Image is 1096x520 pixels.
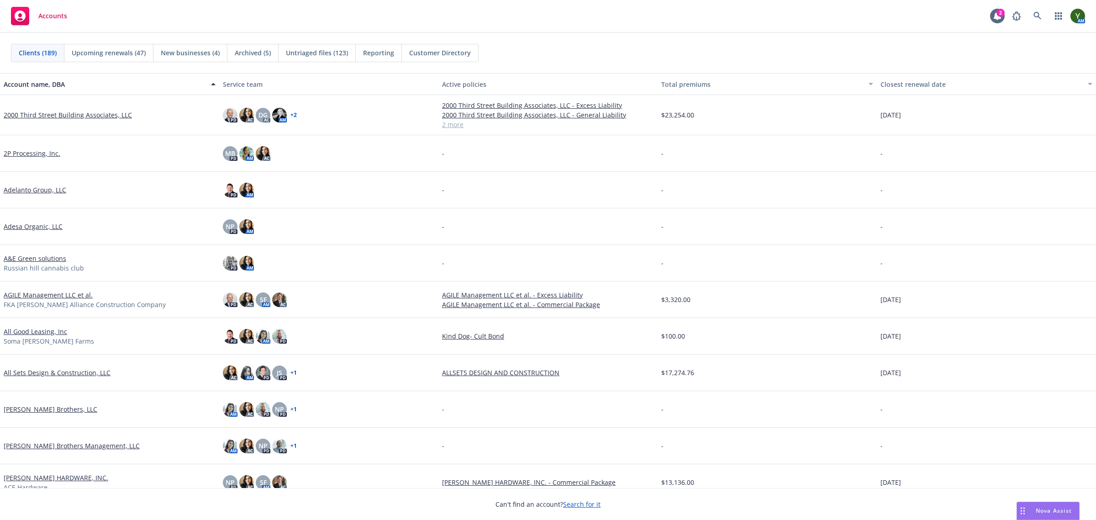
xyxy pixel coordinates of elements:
span: Customer Directory [409,48,471,58]
a: + 1 [290,443,297,449]
button: Active policies [438,73,658,95]
button: Service team [219,73,438,95]
span: $17,274.76 [661,368,694,377]
span: Soma [PERSON_NAME] Farms [4,336,94,346]
span: [DATE] [880,368,901,377]
img: photo [272,108,287,122]
span: - [661,404,664,414]
a: + 2 [290,112,297,118]
span: Untriaged files (123) [286,48,348,58]
span: $100.00 [661,331,685,341]
span: [DATE] [880,110,901,120]
div: Closest renewal date [880,80,1082,89]
img: photo [223,402,237,417]
img: photo [239,108,254,122]
span: - [880,185,883,195]
img: photo [223,366,237,380]
img: photo [223,183,237,197]
span: Can't find an account? [495,499,601,509]
span: Nova Assist [1036,507,1072,515]
span: - [661,222,664,231]
span: $3,320.00 [661,295,690,304]
a: All Good Leasing, Inc [4,327,67,336]
a: Switch app [1049,7,1068,25]
img: photo [256,146,270,161]
span: Clients (189) [19,48,57,58]
a: AGILE Management LLC et al. - Commercial Package [442,300,654,309]
span: NP [226,222,235,231]
span: - [880,222,883,231]
span: [DATE] [880,478,901,487]
img: photo [239,292,254,307]
span: - [661,185,664,195]
img: photo [223,108,237,122]
div: Service team [223,80,435,89]
img: photo [239,146,254,161]
a: [PERSON_NAME] Brothers, LLC [4,404,97,414]
span: $13,136.00 [661,478,694,487]
span: Archived (5) [235,48,271,58]
a: AGILE Management LLC et al. - Excess Liability [442,290,654,300]
span: - [442,149,444,158]
span: FKA [PERSON_NAME] Alliance Construction Company [4,300,166,309]
a: Adelanto Group, LLC [4,185,66,195]
img: photo [272,292,287,307]
span: - [661,441,664,451]
a: 2 more [442,120,654,129]
span: SF [260,295,267,304]
span: [DATE] [880,295,901,304]
a: Search [1028,7,1047,25]
a: A&E Green solutions [4,254,66,263]
img: photo [1070,9,1085,23]
span: MB [225,149,235,158]
div: Drag to move [1017,502,1028,520]
a: ALLSETS DESIGN AND CONSTRUCTION [442,368,654,377]
span: DG [258,110,268,120]
a: [PERSON_NAME] HARDWARE, INC. [4,473,108,483]
span: - [442,185,444,195]
a: Kind Dog- Cult Bond [442,331,654,341]
img: photo [239,402,254,417]
a: 2000 Third Street Building Associates, LLC - Excess Liability [442,101,654,110]
div: Account name, DBA [4,80,205,89]
span: - [442,441,444,451]
span: - [442,222,444,231]
span: - [880,441,883,451]
img: photo [239,329,254,344]
img: photo [239,475,254,490]
span: [DATE] [880,331,901,341]
img: photo [223,256,237,271]
button: Nova Assist [1017,502,1080,520]
span: Russian hill cannabis club [4,263,84,273]
a: AGILE Management LLC et al. [4,290,93,300]
div: Total premiums [661,80,863,89]
div: 2 [996,9,1005,17]
img: photo [239,366,254,380]
a: Report a Bug [1007,7,1026,25]
img: photo [223,292,237,307]
span: - [880,149,883,158]
span: JS [277,368,282,377]
a: + 1 [290,407,297,412]
span: Upcoming renewals (47) [72,48,146,58]
img: photo [223,439,237,453]
a: [PERSON_NAME] HARDWARE, INC. - Commercial Package [442,478,654,487]
a: 2P Processing, Inc. [4,149,60,158]
img: photo [223,329,237,344]
a: 2000 Third Street Building Associates, LLC [4,110,132,120]
img: photo [256,329,270,344]
span: $23,254.00 [661,110,694,120]
span: Reporting [363,48,394,58]
img: photo [272,329,287,344]
a: All Sets Design & Construction, LLC [4,368,111,377]
img: photo [239,183,254,197]
div: Active policies [442,80,654,89]
img: photo [272,475,287,490]
span: ACE Hardware [4,483,47,492]
span: NP [275,404,284,414]
img: photo [272,439,287,453]
span: NP [226,478,235,487]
